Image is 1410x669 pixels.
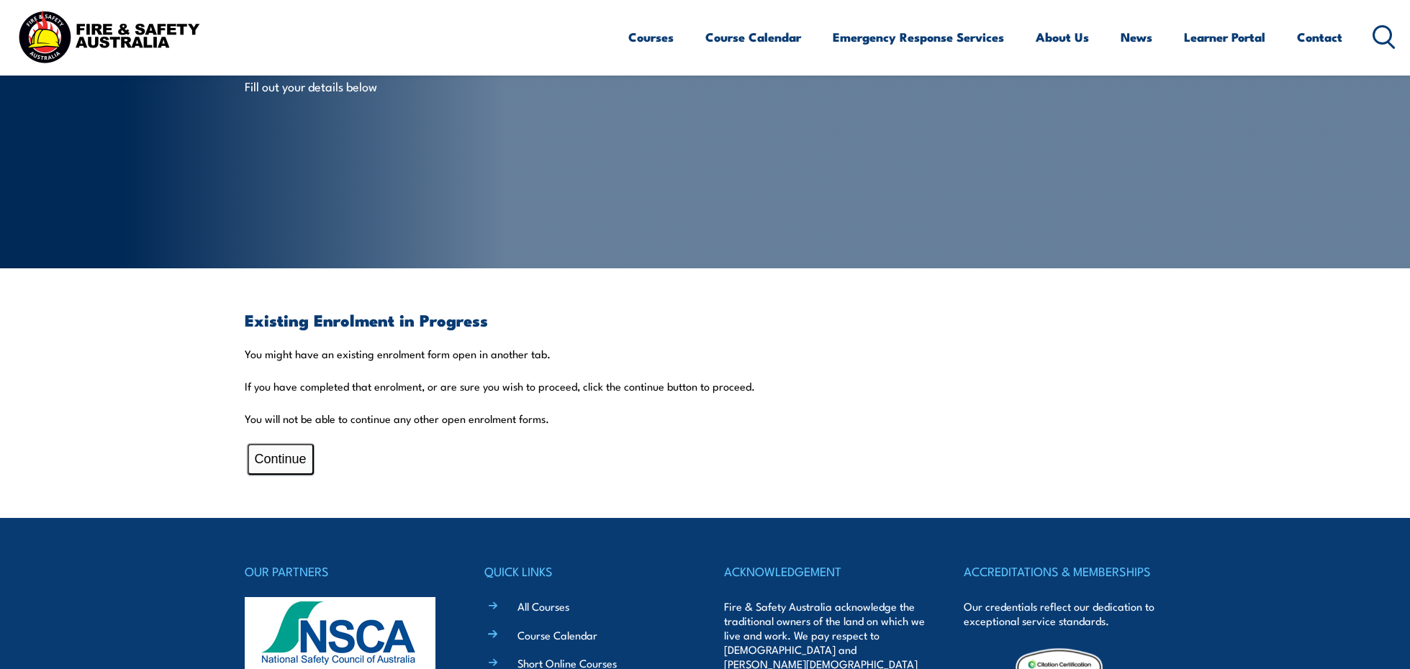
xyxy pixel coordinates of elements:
[964,599,1165,628] p: Our credentials reflect our dedication to exceptional service standards.
[248,444,314,475] button: Continue
[245,597,435,669] img: nsca-logo-footer
[964,561,1165,581] h4: ACCREDITATIONS & MEMBERSHIPS
[484,561,686,581] h4: QUICK LINKS
[245,347,1166,361] p: You might have an existing enrolment form open in another tab.
[833,18,1004,56] a: Emergency Response Services
[245,379,1166,393] p: If you have completed that enrolment, or are sure you wish to proceed, click the continue button ...
[518,599,569,614] a: All Courses
[245,78,507,94] p: Fill out your details below
[245,311,1166,328] h3: Existing Enrolment in Progress
[1036,18,1089,56] a: About Us
[1297,18,1342,56] a: Contact
[705,18,801,56] a: Course Calendar
[724,561,926,581] h4: ACKNOWLEDGEMENT
[1184,18,1265,56] a: Learner Portal
[518,627,597,642] a: Course Calendar
[628,18,674,56] a: Courses
[245,561,446,581] h4: OUR PARTNERS
[245,411,1166,426] p: You will not be able to continue any other open enrolment forms.
[1121,18,1152,56] a: News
